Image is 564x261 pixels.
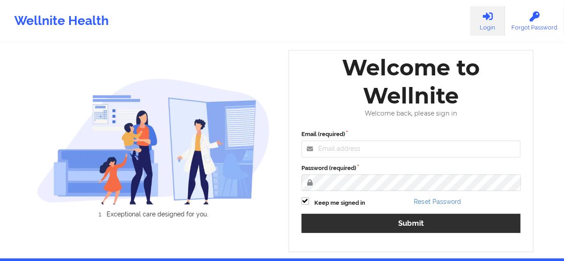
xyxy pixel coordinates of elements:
[301,164,521,173] label: Password (required)
[301,214,521,233] button: Submit
[295,54,527,110] div: Welcome to Wellnite
[301,141,521,157] input: Email address
[301,130,521,139] label: Email (required)
[45,211,270,218] li: Exceptional care designed for you.
[414,198,461,205] a: Reset Password
[470,6,505,36] a: Login
[37,78,270,205] img: wellnite-auth-hero_200.c722682e.png
[295,110,527,117] div: Welcome back, please sign in
[314,199,365,207] label: Keep me signed in
[505,6,564,36] a: Forgot Password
